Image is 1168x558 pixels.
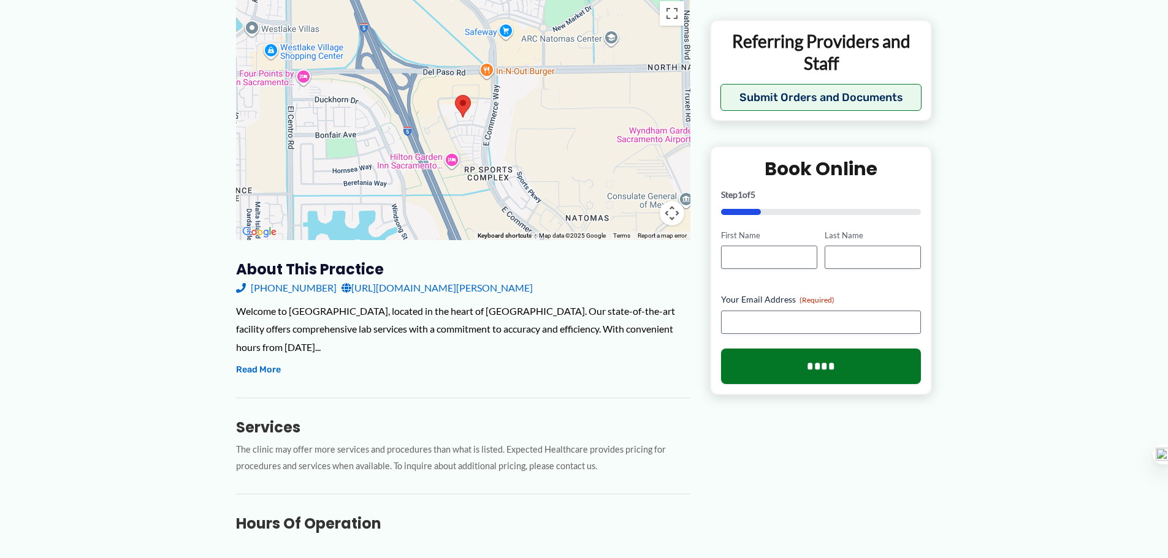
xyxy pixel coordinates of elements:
[721,190,922,199] p: Step of
[720,84,922,111] button: Submit Orders and Documents
[800,295,834,304] span: (Required)
[750,189,755,200] span: 5
[721,157,922,181] h2: Book Online
[478,232,532,240] button: Keyboard shortcuts
[638,232,687,239] a: Report a map error
[236,418,690,437] h3: Services
[539,232,606,239] span: Map data ©2025 Google
[825,230,921,241] label: Last Name
[236,302,690,356] div: Welcome to [GEOGRAPHIC_DATA], located in the heart of [GEOGRAPHIC_DATA]. Our state-of-the-art fac...
[720,30,922,75] p: Referring Providers and Staff
[236,363,281,377] button: Read More
[239,224,280,240] a: Open this area in Google Maps (opens a new window)
[236,279,337,297] a: [PHONE_NUMBER]
[236,442,690,475] p: The clinic may offer more services and procedures than what is listed. Expected Healthcare provid...
[660,1,684,26] button: Toggle fullscreen view
[342,279,533,297] a: [URL][DOMAIN_NAME][PERSON_NAME]
[236,514,690,533] h3: Hours of Operation
[239,224,280,240] img: Google
[236,260,690,279] h3: About this practice
[721,230,817,241] label: First Name
[721,293,922,306] label: Your Email Address
[738,189,742,200] span: 1
[660,201,684,225] button: Map camera controls
[613,232,630,239] a: Terms (opens in new tab)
